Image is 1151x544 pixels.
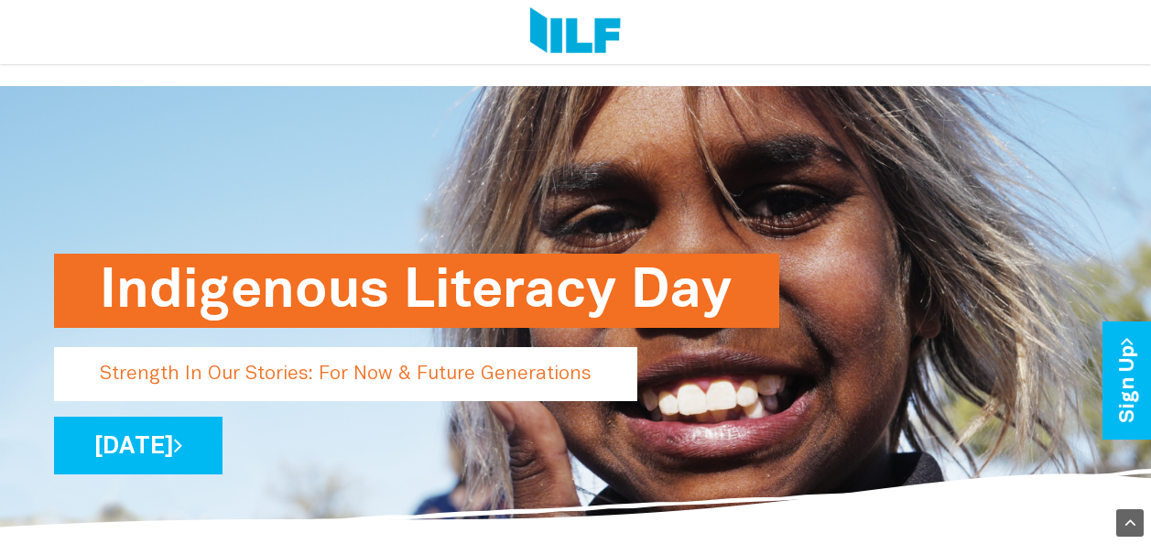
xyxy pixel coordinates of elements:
img: Logo [530,7,621,57]
a: [DATE] [54,417,223,474]
div: Scroll Back to Top [1116,509,1144,537]
p: Strength In Our Stories: For Now & Future Generations [54,347,637,401]
h1: Indigenous Literacy Day [100,254,733,328]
